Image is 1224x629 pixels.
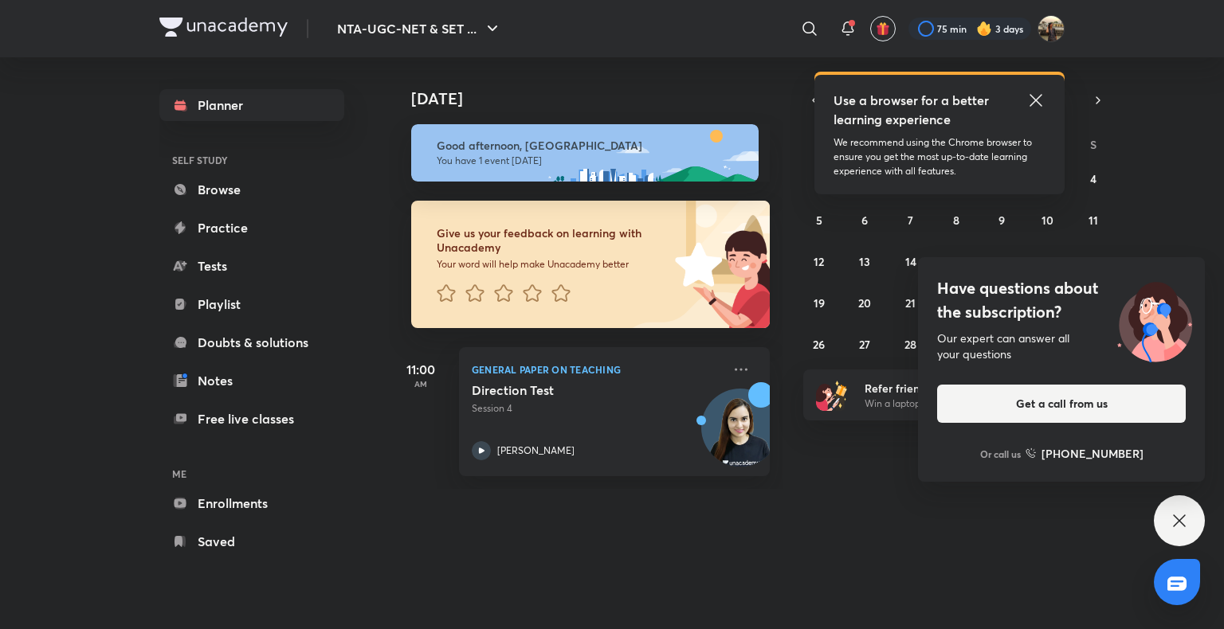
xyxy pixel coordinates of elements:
h5: Direction Test [472,382,670,398]
button: October 11, 2025 [1081,207,1106,232]
a: Notes [159,365,344,397]
h4: Have questions about the subscription? [937,276,1186,324]
p: You have 1 event [DATE] [437,154,744,167]
button: October 28, 2025 [898,331,924,357]
p: Or call us [980,447,1021,461]
a: Playlist [159,288,344,320]
abbr: October 14, 2025 [905,254,916,269]
button: October 18, 2025 [1081,248,1106,274]
button: October 19, 2025 [806,290,832,315]
img: streak [976,21,992,37]
button: October 5, 2025 [806,207,832,232]
button: October 16, 2025 [989,248,1014,274]
img: ttu_illustration_new.svg [1104,276,1205,362]
a: Free live classes [159,403,344,435]
button: October 7, 2025 [898,207,924,232]
p: AM [389,379,453,389]
abbr: October 21, 2025 [905,295,916,311]
abbr: October 18, 2025 [1088,254,1099,269]
h6: Refer friends [865,380,1061,397]
button: October 4, 2025 [1081,166,1106,191]
img: referral [816,379,848,411]
button: October 9, 2025 [989,207,1014,232]
a: [PHONE_NUMBER] [1026,445,1144,462]
p: [PERSON_NAME] [497,443,575,458]
button: October 26, 2025 [806,331,832,357]
abbr: October 11, 2025 [1089,213,1098,228]
button: October 6, 2025 [852,207,877,232]
abbr: October 6, 2025 [861,213,868,228]
h4: [DATE] [411,89,786,108]
abbr: October 10, 2025 [1042,213,1053,228]
abbr: October 16, 2025 [996,254,1007,269]
abbr: Saturday [1090,137,1096,152]
img: Avatar [702,397,779,474]
img: afternoon [411,124,759,182]
abbr: October 19, 2025 [814,295,825,311]
a: Planner [159,89,344,121]
abbr: October 12, 2025 [814,254,824,269]
button: October 13, 2025 [852,248,877,274]
h6: Give us your feedback on learning with Unacademy [437,226,669,255]
abbr: October 8, 2025 [953,213,959,228]
div: Our expert can answer all your questions [937,330,1186,362]
button: NTA-UGC-NET & SET ... [328,13,512,45]
abbr: October 15, 2025 [951,254,962,269]
a: Doubts & solutions [159,326,344,358]
a: Practice [159,212,344,244]
button: October 27, 2025 [852,331,877,357]
button: October 20, 2025 [852,290,877,315]
a: Enrollments [159,487,344,519]
abbr: October 20, 2025 [858,295,871,311]
img: Soumya singh [1038,15,1065,42]
p: Your word will help make Unacademy better [437,258,669,271]
button: October 10, 2025 [1035,207,1061,232]
a: Tests [159,250,344,282]
abbr: October 9, 2025 [998,213,1005,228]
abbr: October 13, 2025 [859,254,870,269]
abbr: October 5, 2025 [816,213,822,228]
abbr: October 4, 2025 [1090,171,1096,186]
button: October 14, 2025 [898,248,924,274]
img: Company Logo [159,18,288,37]
button: avatar [870,16,896,41]
h6: [PHONE_NUMBER] [1042,445,1144,462]
p: General Paper on Teaching [472,360,722,379]
button: October 21, 2025 [898,290,924,315]
h5: 11:00 [389,360,453,379]
p: We recommend using the Chrome browser to ensure you get the most up-to-date learning experience w... [834,135,1045,178]
img: feedback_image [621,201,770,328]
a: Company Logo [159,18,288,41]
a: Browse [159,174,344,205]
h6: Good afternoon, [GEOGRAPHIC_DATA] [437,139,744,153]
button: October 12, 2025 [806,248,832,274]
a: Saved [159,525,344,557]
p: Session 4 [472,401,722,416]
abbr: October 27, 2025 [859,337,870,352]
img: avatar [876,21,890,36]
abbr: October 17, 2025 [1042,254,1053,269]
button: October 8, 2025 [943,207,969,232]
button: Get a call from us [937,385,1186,423]
h6: SELF STUDY [159,147,344,174]
p: Win a laptop, vouchers & more [865,397,1061,411]
abbr: October 7, 2025 [908,213,913,228]
abbr: October 28, 2025 [904,337,916,352]
button: October 17, 2025 [1035,248,1061,274]
abbr: October 26, 2025 [813,337,825,352]
h5: Use a browser for a better learning experience [834,91,992,129]
h6: ME [159,460,344,487]
button: October 15, 2025 [943,248,969,274]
